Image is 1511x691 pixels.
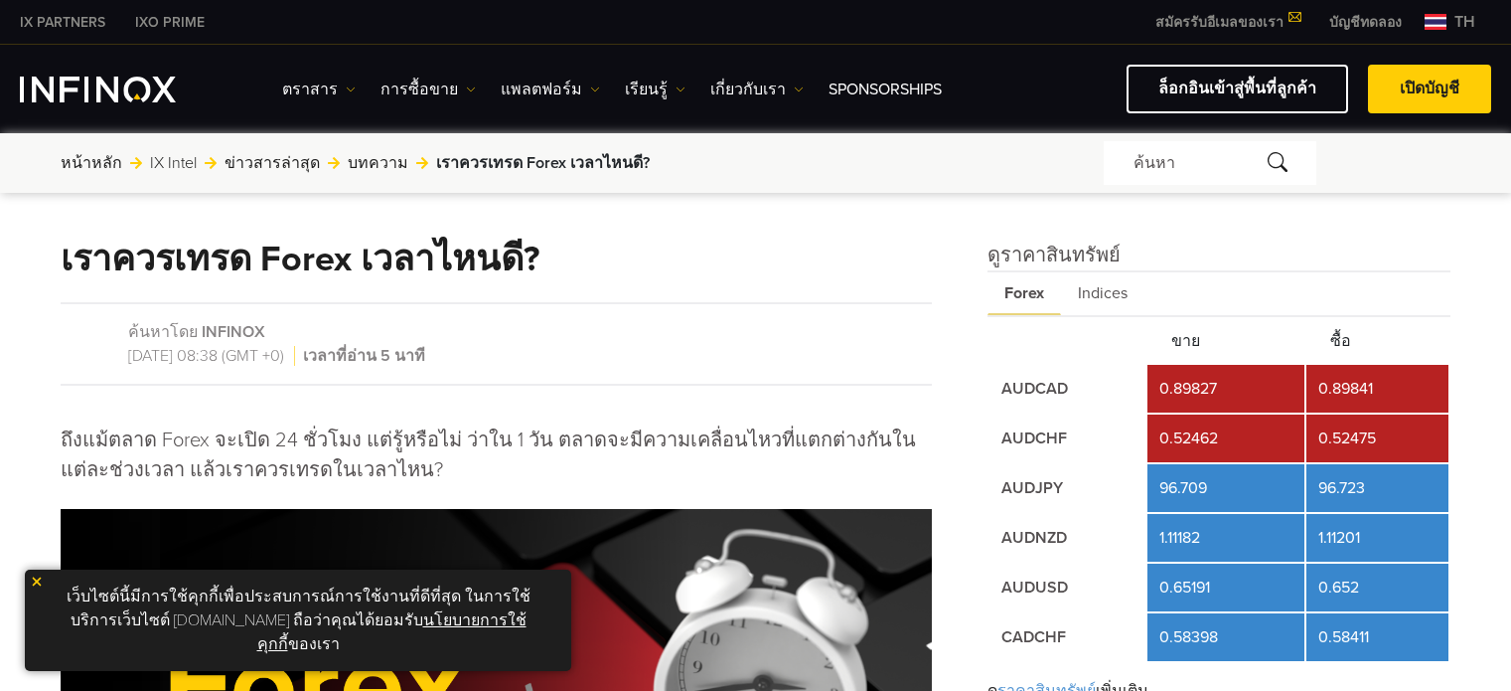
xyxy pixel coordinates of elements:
a: เปิดบัญชี [1368,65,1491,113]
a: เกี่ยวกับเรา [710,78,804,101]
span: th [1446,10,1483,34]
span: [DATE] 08:38 (GMT +0) [128,346,295,366]
span: Forex [987,272,1061,315]
a: IX Intel [150,151,197,175]
img: arrow-right [416,157,428,169]
td: 0.52462 [1147,415,1303,462]
td: 0.52475 [1306,415,1449,462]
img: arrow-right [205,157,217,169]
td: 0.65191 [1147,564,1303,611]
a: หน้าหลัก [61,151,122,175]
a: ล็อกอินเข้าสู่พื้นที่ลูกค้า [1127,65,1348,113]
td: 0.58411 [1306,613,1449,661]
span: Indices [1061,272,1144,315]
a: INFINOX Logo [20,77,223,102]
td: 1.11201 [1306,514,1449,562]
a: Sponsorships [829,78,942,101]
td: 0.652 [1306,564,1449,611]
a: การซื้อขาย [380,78,476,101]
td: 0.89841 [1306,365,1449,413]
h1: เราควรเทรด Forex เวลาไหนดี? [61,241,539,278]
a: INFINOX [120,12,220,33]
img: yellow close icon [30,575,44,589]
h4: ดูราคาสินทรัพย์ [987,241,1451,270]
td: AUDUSD [989,564,1145,611]
img: arrow-right [328,157,340,169]
span: เราควรเทรด Forex เวลาไหนดี? [436,151,650,175]
td: AUDCAD [989,365,1145,413]
td: AUDNZD [989,514,1145,562]
td: 96.723 [1306,464,1449,512]
td: CADCHF [989,613,1145,661]
span: ค้นหาโดย [128,322,198,342]
a: บทความ [348,151,408,175]
a: INFINOX [202,322,265,342]
td: AUDJPY [989,464,1145,512]
a: ตราสาร [282,78,356,101]
a: INFINOX [5,12,120,33]
th: ซื้อ [1306,319,1449,363]
td: 96.709 [1147,464,1303,512]
th: ขาย [1147,319,1303,363]
p: ถึงแม้ตลาด Forex จะเปิด 24 ชั่วโมง แต่รู้หรือไม่ ว่าใน 1 วัน ตลาดจะมีความเคลื่อนไหวที่แตกต่างกันใ... [61,426,932,485]
div: ค้นหา [1104,141,1316,185]
td: 1.11182 [1147,514,1303,562]
td: AUDCHF [989,415,1145,462]
a: ข่าวสารล่าสุด [225,151,320,175]
a: เรียนรู้ [625,78,685,101]
td: 0.89827 [1147,365,1303,413]
a: สมัครรับอีเมลของเรา [1140,14,1314,31]
p: เว็บไซต์นี้มีการใช้คุกกี้เพื่อประสบการณ์การใช้งานที่ดีที่สุด ในการใช้บริการเว็บไซต์ [DOMAIN_NAME]... [35,580,561,661]
span: เวลาที่อ่าน 5 นาที [299,346,425,366]
img: arrow-right [130,157,142,169]
a: แพลตฟอร์ม [501,78,600,101]
a: INFINOX MENU [1314,12,1417,33]
td: 0.58398 [1147,613,1303,661]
